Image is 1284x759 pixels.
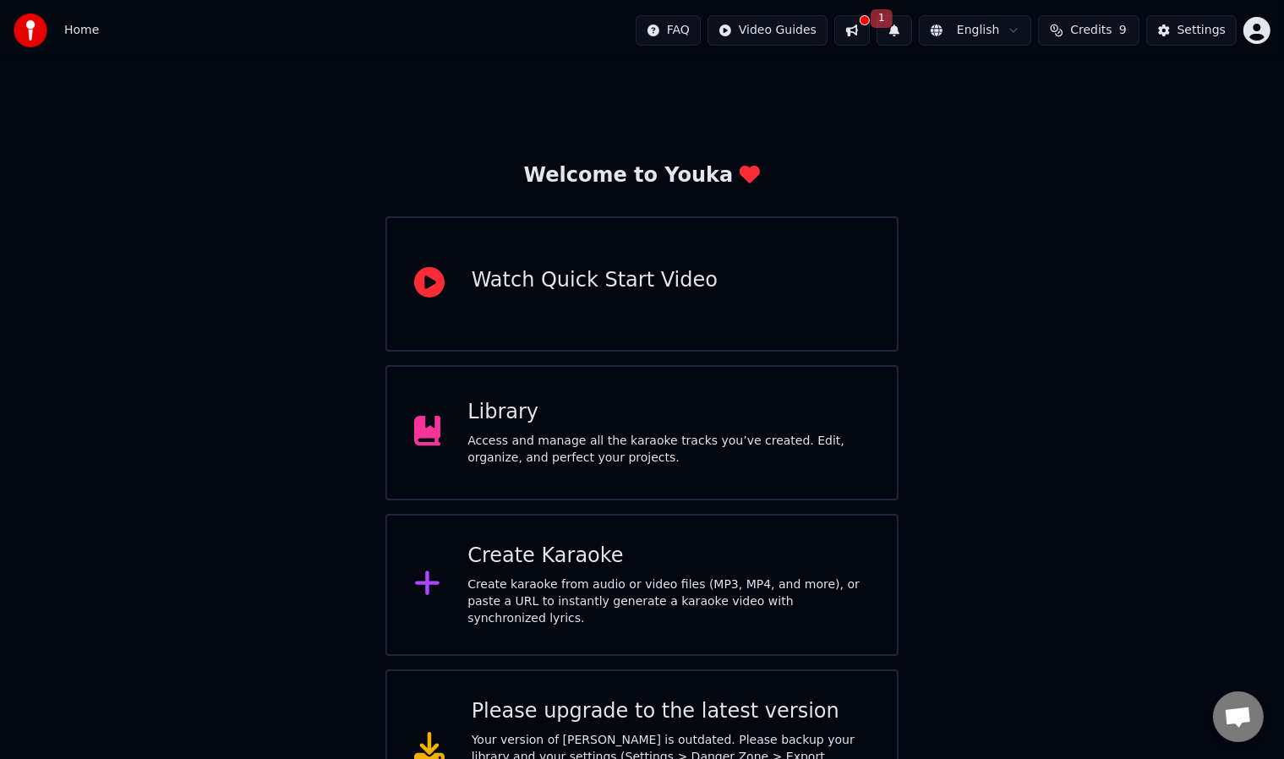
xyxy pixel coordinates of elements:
button: 1 [877,15,912,46]
div: Watch Quick Start Video [472,267,718,294]
button: Video Guides [708,15,828,46]
button: Settings [1146,15,1237,46]
div: Create Karaoke [467,543,870,570]
span: Home [64,22,99,39]
span: Credits [1070,22,1112,39]
div: Access and manage all the karaoke tracks you’ve created. Edit, organize, and perfect your projects. [467,433,870,467]
div: Create karaoke from audio or video files (MP3, MP4, and more), or paste a URL to instantly genera... [467,576,870,627]
div: Welcome to Youka [524,162,761,189]
div: Settings [1177,22,1226,39]
button: FAQ [636,15,701,46]
span: 1 [871,9,893,28]
span: 9 [1119,22,1127,39]
div: Library [467,399,870,426]
div: Please upgrade to the latest version [472,698,871,725]
button: Credits9 [1038,15,1139,46]
nav: breadcrumb [64,22,99,39]
div: Open chat [1213,691,1264,742]
img: youka [14,14,47,47]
